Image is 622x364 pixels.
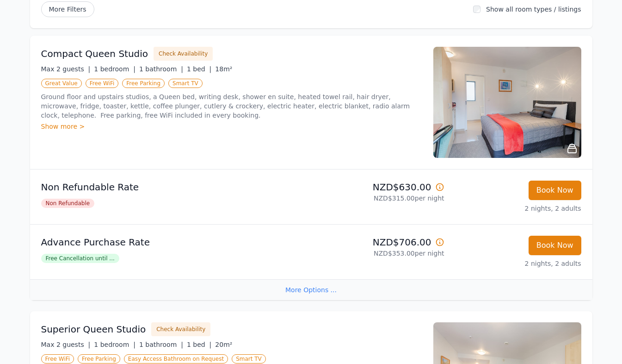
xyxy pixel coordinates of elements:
[41,341,91,348] span: Max 2 guests |
[187,341,211,348] span: 1 bed |
[315,194,444,203] p: NZD$315.00 per night
[139,65,183,73] span: 1 bathroom |
[122,79,165,88] span: Free Parking
[41,47,148,60] h3: Compact Queen Studio
[315,236,444,249] p: NZD$706.00
[124,354,228,364] span: Easy Access Bathroom on Request
[452,204,581,213] p: 2 nights, 2 adults
[41,254,119,263] span: Free Cancellation until ...
[41,79,82,88] span: Great Value
[41,122,422,131] div: Show more >
[168,79,203,88] span: Smart TV
[41,65,91,73] span: Max 2 guests |
[41,236,308,249] p: Advance Purchase Rate
[215,341,232,348] span: 20m²
[78,354,120,364] span: Free Parking
[94,65,135,73] span: 1 bedroom |
[41,92,422,120] p: Ground floor and upstairs studios, a Queen bed, writing desk, shower en suite, heated towel rail,...
[215,65,232,73] span: 18m²
[154,47,213,61] button: Check Availability
[315,249,444,258] p: NZD$353.00 per night
[529,181,581,200] button: Book Now
[41,181,308,194] p: Non Refundable Rate
[452,259,581,268] p: 2 nights, 2 adults
[41,354,74,364] span: Free WiFi
[486,6,581,13] label: Show all room types / listings
[187,65,211,73] span: 1 bed |
[41,323,146,336] h3: Superior Queen Studio
[529,236,581,255] button: Book Now
[139,341,183,348] span: 1 bathroom |
[86,79,119,88] span: Free WiFi
[94,341,135,348] span: 1 bedroom |
[41,1,94,17] span: More Filters
[41,199,95,208] span: Non Refundable
[151,322,210,336] button: Check Availability
[30,279,592,300] div: More Options ...
[232,354,266,364] span: Smart TV
[315,181,444,194] p: NZD$630.00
